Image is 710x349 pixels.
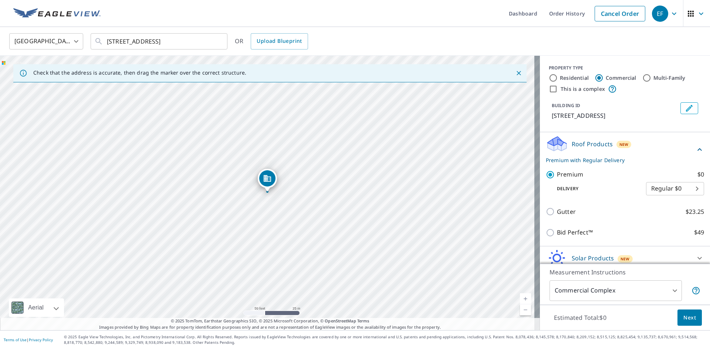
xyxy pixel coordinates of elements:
div: EF [652,6,668,22]
p: Gutter [557,207,576,216]
span: Each building may require a separate measurement report; if so, your account will be billed per r... [692,286,700,295]
p: Premium [557,170,583,179]
span: Next [683,313,696,322]
div: Commercial Complex [550,280,682,301]
p: $49 [694,228,704,237]
label: Commercial [606,74,636,82]
p: Solar Products [572,254,614,263]
button: Close [514,68,524,78]
span: Upload Blueprint [257,37,302,46]
p: Premium with Regular Delivery [546,156,695,164]
p: BUILDING ID [552,102,580,109]
input: Search by address or latitude-longitude [107,31,212,52]
div: [GEOGRAPHIC_DATA] [9,31,83,52]
div: Roof ProductsNewPremium with Regular Delivery [546,135,704,164]
div: Aerial [26,298,46,317]
a: Privacy Policy [29,337,53,342]
div: OR [235,33,308,49]
a: Terms [357,318,369,324]
label: Multi-Family [653,74,686,82]
p: Estimated Total: $0 [548,309,612,326]
p: Roof Products [572,140,613,148]
p: Check that the address is accurate, then drag the marker over the correct structure. [33,69,246,76]
a: Upload Blueprint [251,33,308,49]
img: EV Logo [13,8,101,19]
p: | [4,338,53,342]
a: OpenStreetMap [325,318,356,324]
label: Residential [560,74,589,82]
button: Next [677,309,702,326]
a: Terms of Use [4,337,27,342]
span: New [621,256,630,262]
div: PROPERTY TYPE [549,65,701,71]
p: Measurement Instructions [550,268,700,277]
a: Current Level 19, Zoom Out [520,304,531,315]
a: Current Level 19, Zoom In [520,293,531,304]
p: Bid Perfect™ [557,228,593,237]
div: Aerial [9,298,64,317]
p: Delivery [546,185,646,192]
div: Solar ProductsNew [546,249,704,267]
span: New [619,141,629,147]
div: Regular $0 [646,178,704,199]
p: © 2025 Eagle View Technologies, Inc. and Pictometry International Corp. All Rights Reserved. Repo... [64,334,706,345]
span: © 2025 TomTom, Earthstar Geographics SIO, © 2025 Microsoft Corporation, © [171,318,369,324]
a: Cancel Order [595,6,645,21]
button: Edit building 1 [680,102,698,114]
p: $0 [697,170,704,179]
label: This is a complex [561,85,605,93]
p: [STREET_ADDRESS] [552,111,677,120]
p: $23.25 [686,207,704,216]
div: Dropped pin, building 1, Commercial property, 1840 NW 157th St Opa Locka, FL 33054 [258,169,277,192]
